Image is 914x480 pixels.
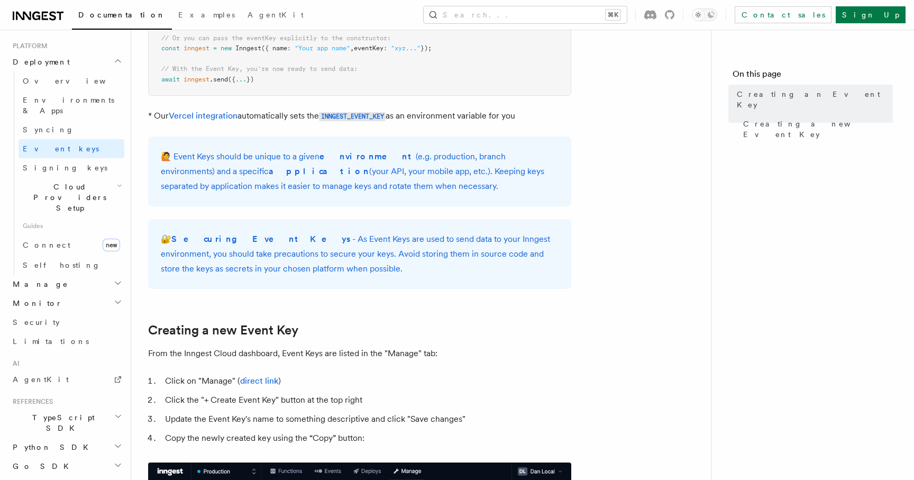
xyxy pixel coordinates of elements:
span: Signing keys [23,164,107,172]
button: Go SDK [8,457,124,476]
a: Environments & Apps [19,90,124,120]
strong: environment [319,151,416,161]
a: Examples [172,3,241,29]
span: Overview [23,77,132,85]
button: TypeScript SDK [8,408,124,438]
span: ({ [228,76,235,83]
button: Deployment [8,52,124,71]
span: // With the Event Key, you're now ready to send data: [161,65,358,73]
span: AgentKit [248,11,304,19]
a: Signing keys [19,158,124,177]
li: Update the Event Key's name to something descriptive and click "Save changes" [162,412,571,427]
a: Self hosting [19,256,124,275]
a: Creating a new Event Key [148,323,298,338]
a: Creating an Event Key [733,85,893,114]
span: Creating a new Event Key [743,119,893,140]
button: Monitor [8,294,124,313]
button: Search...⌘K [424,6,627,23]
span: eventKey [354,44,383,52]
button: Cloud Providers Setup [19,177,124,218]
span: : [287,44,291,52]
p: * Our automatically sets the as an environment variable for you [148,108,571,124]
span: await [161,76,180,83]
button: Manage [8,275,124,294]
kbd: ⌘K [606,10,620,20]
a: Overview [19,71,124,90]
li: Click the "+ Create Event Key" button at the top right [162,393,571,407]
div: Deployment [8,71,124,275]
button: Python SDK [8,438,124,457]
span: new [221,44,232,52]
li: Copy the newly created key using the “Copy” button: [162,431,571,446]
a: Sign Up [836,6,906,23]
span: Guides [19,218,124,234]
a: INNGEST_EVENT_KEY [319,111,386,121]
span: "Your app name" [295,44,350,52]
span: ... [235,76,246,83]
a: Connectnew [19,234,124,256]
span: const [161,44,180,52]
span: Event keys [23,144,99,153]
span: , [350,44,354,52]
span: Syncing [23,125,74,134]
strong: application [269,166,369,176]
span: Connect [23,241,70,249]
a: Event keys [19,139,124,158]
span: Manage [8,279,68,289]
a: Contact sales [735,6,831,23]
code: INNGEST_EVENT_KEY [319,112,386,121]
strong: Securing Event Keys [171,234,352,244]
a: Vercel integration [169,111,237,121]
a: AgentKit [241,3,310,29]
a: Security [8,313,124,332]
span: AgentKit [13,375,69,384]
span: .send [209,76,228,83]
p: From the Inngest Cloud dashboard, Event Keys are listed in the "Manage" tab: [148,346,571,361]
span: Monitor [8,298,62,309]
span: Platform [8,42,48,50]
span: Deployment [8,57,70,67]
span: Security [13,318,60,327]
span: ({ name [261,44,287,52]
button: Toggle dark mode [692,8,717,21]
a: Documentation [72,3,172,30]
a: Creating a new Event Key [739,114,893,144]
a: AgentKit [8,370,124,389]
span: Cloud Providers Setup [19,182,117,213]
a: Limitations [8,332,124,351]
span: Inngest [235,44,261,52]
span: TypeScript SDK [8,412,114,433]
a: Syncing [19,120,124,139]
span: }) [246,76,254,83]
a: direct link [240,376,278,386]
span: Environments & Apps [23,96,114,115]
span: = [213,44,217,52]
span: : [383,44,387,52]
span: Documentation [78,11,166,19]
h4: On this page [733,68,893,85]
span: Limitations [13,337,89,346]
span: Creating an Event Key [737,89,893,110]
span: AI [8,359,20,368]
span: Go SDK [8,461,75,472]
span: new [103,239,120,251]
p: 🙋 Event Keys should be unique to a given (e.g. production, branch environments) and a specific (y... [161,149,559,194]
span: References [8,397,53,406]
p: 🔐 - As Event Keys are used to send data to your Inngest environment, you should take precautions ... [161,232,559,276]
span: Self hosting [23,261,100,269]
span: inngest [184,76,209,83]
span: Examples [178,11,235,19]
span: }); [421,44,432,52]
span: "xyz..." [391,44,421,52]
span: Python SDK [8,442,95,452]
li: Click on "Manage" ( ) [162,374,571,388]
span: inngest [184,44,209,52]
span: // Or you can pass the eventKey explicitly to the constructor: [161,34,391,42]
